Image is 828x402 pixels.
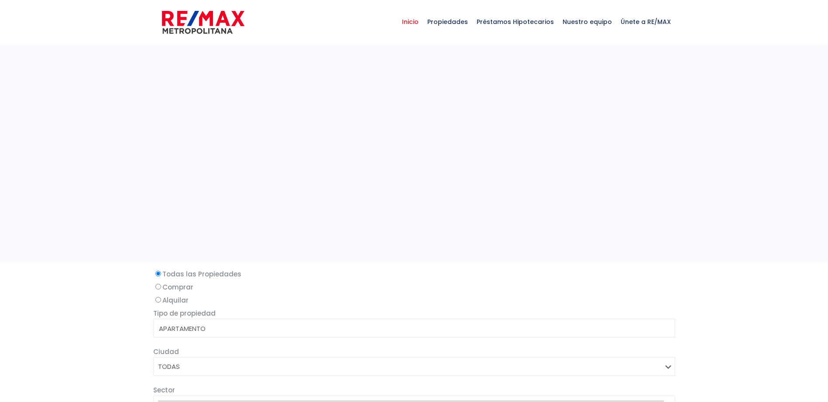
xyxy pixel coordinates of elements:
option: APARTAMENTO [158,324,664,334]
span: Propiedades [423,9,472,35]
span: Únete a RE/MAX [616,9,675,35]
label: Comprar [153,282,675,293]
input: Alquilar [155,297,161,303]
span: Préstamos Hipotecarios [472,9,558,35]
img: remax-metropolitana-logo [162,9,244,35]
input: Comprar [155,284,161,290]
label: Todas las Propiedades [153,269,675,279]
option: CASA [158,334,664,344]
span: Inicio [398,9,423,35]
span: Tipo de propiedad [153,309,216,318]
span: Ciudad [153,347,179,356]
span: Sector [153,385,175,395]
label: Alquilar [153,295,675,306]
input: Todas las Propiedades [155,271,161,276]
span: Nuestro equipo [558,9,616,35]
